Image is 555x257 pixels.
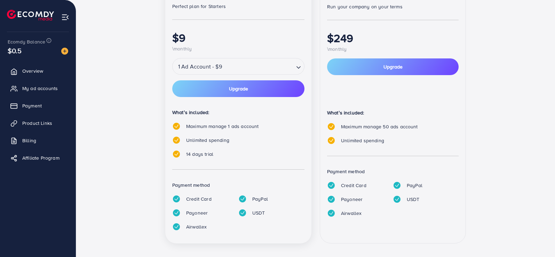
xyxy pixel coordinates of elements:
span: 1 Ad Account - $9 [177,60,223,73]
img: tick [172,223,181,231]
a: Overview [5,64,71,78]
img: tick [393,195,401,203]
span: Maximum manage 1 ads account [186,123,259,130]
span: Maximum manage 50 ads account [341,123,418,130]
img: tick [327,136,335,145]
img: tick [327,195,335,203]
a: Billing [5,134,71,147]
img: tick [172,150,181,158]
img: tick [172,136,181,144]
img: image [61,48,68,55]
p: Payment method [327,167,459,176]
span: Billing [22,137,36,144]
p: PayPal [252,195,268,203]
button: Upgrade [172,80,304,97]
img: tick [172,195,181,203]
img: tick [327,181,335,190]
p: USDT [407,195,420,203]
p: PayPal [407,181,422,190]
img: tick [327,209,335,217]
span: Unlimited spending [186,137,229,144]
span: Affiliate Program [22,154,60,161]
p: What’s included: [172,108,304,117]
span: Unlimited spending [341,137,384,144]
img: tick [327,122,335,131]
p: Payoneer [186,209,208,217]
p: Perfect plan for Starters [172,2,304,10]
img: tick [238,209,247,217]
input: Search for option [224,61,293,73]
p: What’s included: [327,109,459,117]
span: 14 days trial [186,151,213,158]
span: Upgrade [229,86,248,91]
a: Product Links [5,116,71,130]
p: Credit Card [186,195,212,203]
div: Search for option [172,58,304,75]
span: My ad accounts [22,85,58,92]
p: Airwallex [186,223,207,231]
a: Payment [5,99,71,113]
img: tick [238,195,247,203]
img: tick [172,209,181,217]
span: \monthly [172,45,192,52]
a: Affiliate Program [5,151,71,165]
img: tick [172,122,181,130]
span: Payment [22,102,42,109]
span: $0.5 [8,46,22,56]
iframe: Chat [525,226,550,252]
p: USDT [252,209,265,217]
p: Credit Card [341,181,366,190]
h1: $9 [172,31,304,44]
span: \monthly [327,46,347,53]
a: My ad accounts [5,81,71,95]
button: Upgrade [327,58,459,75]
span: Product Links [22,120,52,127]
img: logo [7,10,54,21]
p: Run your company on your terms [327,2,459,11]
span: Ecomdy Balance [8,38,45,45]
img: menu [61,13,69,21]
p: Airwallex [341,209,362,217]
span: Upgrade [383,63,403,70]
p: Payoneer [341,195,363,203]
img: tick [393,181,401,190]
p: Payment method [172,181,304,189]
span: Overview [22,67,43,74]
h1: $249 [327,31,459,45]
